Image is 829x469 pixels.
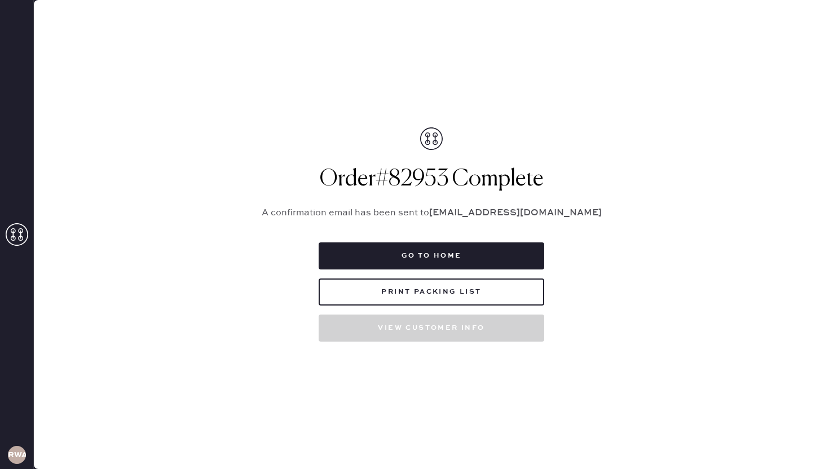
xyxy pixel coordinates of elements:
h1: Order # 82953 Complete [248,166,615,193]
p: A confirmation email has been sent to [248,206,615,220]
strong: [EMAIL_ADDRESS][DOMAIN_NAME] [429,207,602,218]
h3: RWA [8,451,26,459]
button: Go to home [319,242,544,269]
button: Print Packing List [319,278,544,306]
button: View customer info [319,315,544,342]
iframe: Front Chat [775,418,824,467]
